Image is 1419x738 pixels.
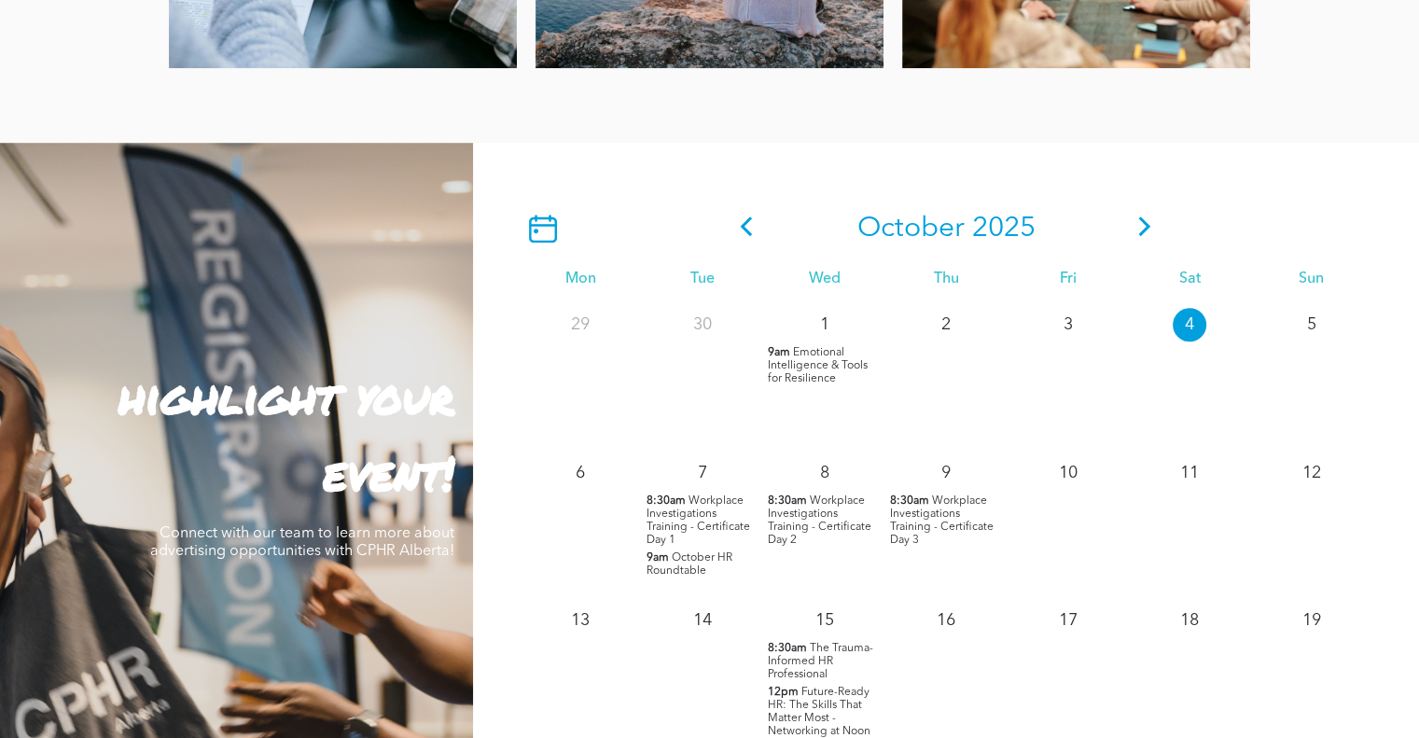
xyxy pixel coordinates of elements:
[563,456,597,490] p: 6
[763,271,885,288] div: Wed
[807,456,841,490] p: 8
[1173,456,1206,490] p: 11
[768,687,870,737] span: Future-Ready HR: The Skills That Matter Most - Networking at Noon
[1051,308,1085,341] p: 3
[890,495,994,546] span: Workplace Investigations Training - Certificate Day 3
[971,215,1035,243] span: 2025
[642,271,764,288] div: Tue
[768,346,790,359] span: 9am
[890,494,929,508] span: 8:30am
[1295,604,1329,637] p: 19
[768,347,868,384] span: Emotional Intelligence & Tools for Resilience
[929,308,963,341] p: 2
[686,308,719,341] p: 30
[563,308,597,341] p: 29
[1129,271,1251,288] div: Sat
[647,552,732,577] span: October HR Roundtable
[768,495,871,546] span: Workplace Investigations Training - Certificate Day 2
[647,551,669,564] span: 9am
[768,643,873,680] span: The Trauma-Informed HR Professional
[1295,308,1329,341] p: 5
[1173,604,1206,637] p: 18
[768,642,807,655] span: 8:30am
[118,363,454,506] strong: highlight your event!
[686,604,719,637] p: 14
[768,494,807,508] span: 8:30am
[686,456,719,490] p: 7
[1051,456,1085,490] p: 10
[1007,271,1129,288] div: Fri
[856,215,964,243] span: October
[929,456,963,490] p: 9
[1173,308,1206,341] p: 4
[563,604,597,637] p: 13
[1250,271,1372,288] div: Sun
[885,271,1008,288] div: Thu
[768,686,799,699] span: 12pm
[1295,456,1329,490] p: 12
[807,308,841,341] p: 1
[647,495,750,546] span: Workplace Investigations Training - Certificate Day 1
[520,271,642,288] div: Mon
[150,526,454,559] span: Connect with our team to learn more about advertising opportunities with CPHR Alberta!
[929,604,963,637] p: 16
[1051,604,1085,637] p: 17
[807,604,841,637] p: 15
[647,494,686,508] span: 8:30am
